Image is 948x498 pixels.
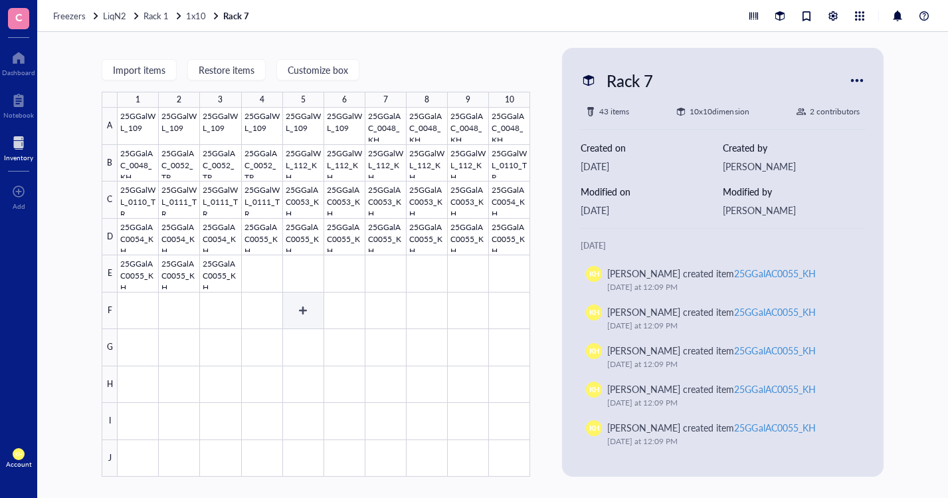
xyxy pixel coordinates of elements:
div: Add [13,202,25,210]
span: Import items [113,64,165,75]
div: 25GGalAC0055_KH [734,382,815,396]
div: 2 [177,92,181,108]
div: [DATE] at 12:09 PM [607,281,849,294]
div: 25GGalAC0055_KH [734,267,815,280]
div: 3 [218,92,223,108]
div: [DATE] at 12:09 PM [607,435,849,448]
span: KH [589,423,599,434]
div: [DATE] [581,159,723,174]
div: [PERSON_NAME] created item [607,305,815,319]
span: Customize box [288,64,348,75]
div: [PERSON_NAME] [723,203,865,217]
a: KH[PERSON_NAME] created item25GGalAC0055_KH[DATE] at 12:09 PM [581,338,865,376]
div: F [102,293,118,330]
div: A [102,108,118,145]
div: [DATE] [581,239,865,253]
div: B [102,145,118,182]
div: 4 [260,92,264,108]
div: E [102,255,118,293]
div: I [102,403,118,440]
span: KH [589,307,599,318]
div: 43 items [599,105,629,118]
div: Created on [581,140,723,155]
div: [DATE] [581,203,723,217]
div: [PERSON_NAME] created item [607,343,815,358]
a: Rack 11x10 [143,10,221,22]
div: 10 [505,92,514,108]
div: Created by [723,140,865,155]
div: 9 [466,92,470,108]
div: Account [6,460,32,468]
div: [PERSON_NAME] created item [607,382,815,396]
a: Dashboard [2,47,35,76]
div: [PERSON_NAME] created item [607,420,815,435]
div: Dashboard [2,68,35,76]
a: KH[PERSON_NAME] created item25GGalAC0055_KH[DATE] at 12:09 PM [581,376,865,415]
div: 10 x 10 dimension [690,105,749,118]
div: J [102,440,118,477]
span: C [15,9,23,25]
span: LiqN2 [103,9,126,22]
button: Restore items [187,59,266,80]
span: KH [589,384,599,396]
div: [DATE] at 12:09 PM [607,319,849,332]
div: C [102,182,118,219]
div: H [102,366,118,404]
div: [PERSON_NAME] [723,159,865,174]
div: [PERSON_NAME] created item [607,266,815,281]
span: KH [15,451,23,457]
span: KH [589,269,599,280]
span: 1x10 [186,9,206,22]
a: KH[PERSON_NAME] created item25GGalAC0055_KH[DATE] at 12:09 PM [581,415,865,453]
div: 2 contributors [810,105,860,118]
span: Rack 1 [143,9,169,22]
span: Restore items [199,64,254,75]
div: 25GGalAC0055_KH [734,421,815,434]
span: KH [589,346,599,357]
div: Notebook [3,111,34,119]
div: D [102,219,118,256]
a: Freezers [53,10,100,22]
a: KH[PERSON_NAME] created item25GGalAC0055_KH[DATE] at 12:09 PM [581,261,865,299]
button: Import items [102,59,177,80]
div: [DATE] at 12:09 PM [607,358,849,371]
div: 25GGalAC0055_KH [734,305,815,318]
a: Inventory [4,132,33,162]
a: Rack 7 [223,10,252,22]
div: G [102,329,118,366]
button: Customize box [276,59,359,80]
div: 6 [342,92,347,108]
div: Inventory [4,154,33,162]
div: 8 [425,92,429,108]
div: Modified by [723,184,865,199]
div: 7 [383,92,388,108]
div: 1 [136,92,140,108]
div: 5 [301,92,306,108]
div: [DATE] at 12:09 PM [607,396,849,410]
div: Modified on [581,184,723,199]
a: Notebook [3,90,34,119]
a: LiqN2 [103,10,141,22]
div: Rack 7 [601,66,659,94]
a: KH[PERSON_NAME] created item25GGalAC0055_KH[DATE] at 12:09 PM [581,299,865,338]
span: Freezers [53,9,86,22]
div: 25GGalAC0055_KH [734,344,815,357]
